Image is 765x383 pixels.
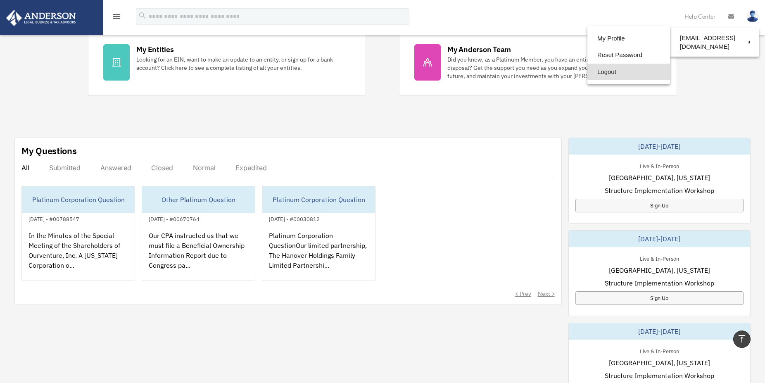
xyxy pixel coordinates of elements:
[447,55,662,80] div: Did you know, as a Platinum Member, you have an entire professional team at your disposal? Get th...
[49,164,81,172] div: Submitted
[88,29,366,96] a: My Entities Looking for an EIN, want to make an update to an entity, or sign up for a bank accoun...
[262,214,326,223] div: [DATE] - #00030812
[21,145,77,157] div: My Questions
[142,224,255,288] div: Our CPA instructed us that we must file a Beneficial Ownership Information Report due to Congress...
[235,164,267,172] div: Expedited
[605,371,714,381] span: Structure Implementation Workshop
[142,214,206,223] div: [DATE] - #00670764
[262,186,375,213] div: Platinum Corporation Question
[605,278,714,288] span: Structure Implementation Workshop
[262,224,375,288] div: Platinum Corporation QuestionOur limited partnership, The Hanover Holdings Family Limited Partner...
[609,358,710,368] span: [GEOGRAPHIC_DATA], [US_STATE]
[587,47,670,64] a: Reset Password
[737,334,747,344] i: vertical_align_top
[587,64,670,81] a: Logout
[136,44,173,55] div: My Entities
[112,12,121,21] i: menu
[733,331,751,348] a: vertical_align_top
[136,55,351,72] div: Looking for an EIN, want to make an update to an entity, or sign up for a bank account? Click her...
[22,214,86,223] div: [DATE] - #00788547
[633,346,686,355] div: Live & In-Person
[22,186,135,213] div: Platinum Corporation Question
[609,173,710,183] span: [GEOGRAPHIC_DATA], [US_STATE]
[151,164,173,172] div: Closed
[142,186,255,281] a: Other Platinum Question[DATE] - #00670764Our CPA instructed us that we must file a Beneficial Own...
[193,164,216,172] div: Normal
[605,186,714,195] span: Structure Implementation Workshop
[112,14,121,21] a: menu
[569,138,751,155] div: [DATE]-[DATE]
[569,231,751,247] div: [DATE]-[DATE]
[22,224,135,288] div: In the Minutes of the Special Meeting of the Shareholders of Ourventure, Inc. A [US_STATE] Corpor...
[587,30,670,47] a: My Profile
[633,254,686,262] div: Live & In-Person
[4,10,78,26] img: Anderson Advisors Platinum Portal
[575,291,744,305] a: Sign Up
[575,199,744,212] a: Sign Up
[100,164,131,172] div: Answered
[569,323,751,340] div: [DATE]-[DATE]
[633,161,686,170] div: Live & In-Person
[142,186,255,213] div: Other Platinum Question
[262,186,375,281] a: Platinum Corporation Question[DATE] - #00030812Platinum Corporation QuestionOur limited partnersh...
[21,186,135,281] a: Platinum Corporation Question[DATE] - #00788547In the Minutes of the Special Meeting of the Share...
[399,29,677,96] a: My Anderson Team Did you know, as a Platinum Member, you have an entire professional team at your...
[609,265,710,275] span: [GEOGRAPHIC_DATA], [US_STATE]
[138,11,147,20] i: search
[447,44,511,55] div: My Anderson Team
[21,164,29,172] div: All
[670,30,759,55] a: [EMAIL_ADDRESS][DOMAIN_NAME]
[746,10,759,22] img: User Pic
